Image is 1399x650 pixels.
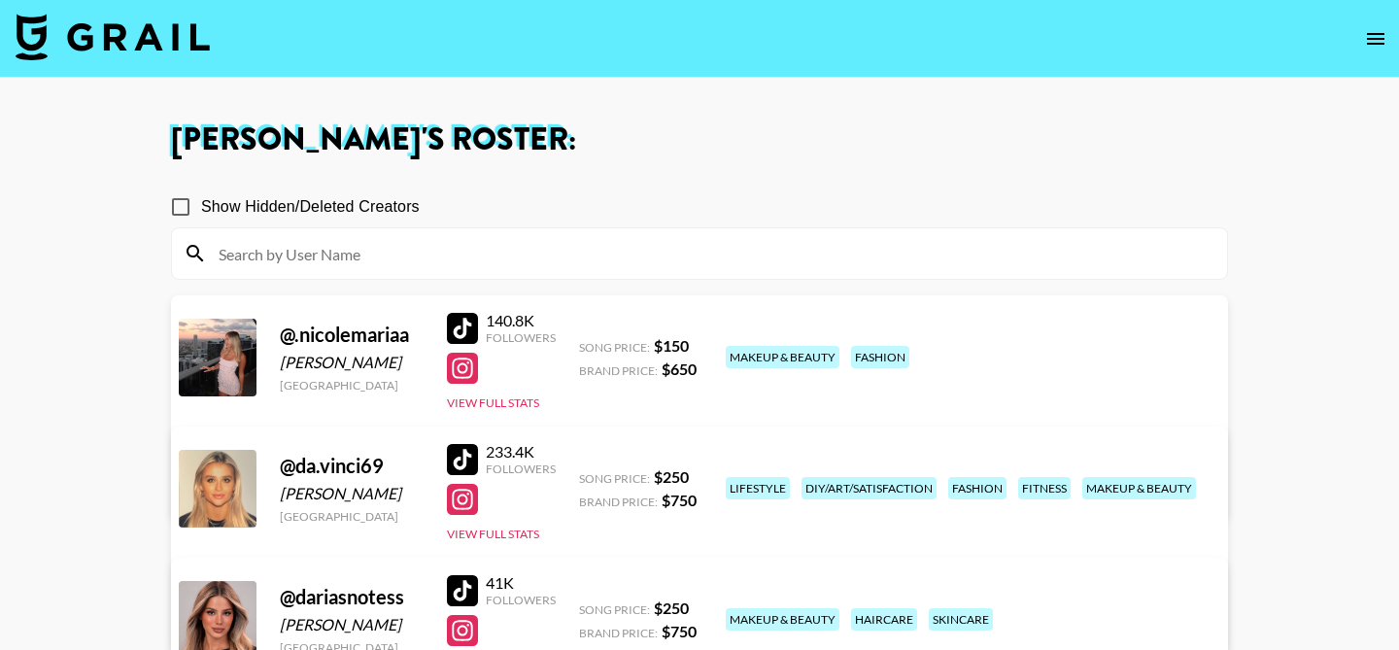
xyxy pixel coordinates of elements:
[662,622,697,640] strong: $ 750
[662,491,697,509] strong: $ 750
[486,573,556,593] div: 41K
[579,495,658,509] span: Brand Price:
[579,340,650,355] span: Song Price:
[280,484,424,503] div: [PERSON_NAME]
[579,471,650,486] span: Song Price:
[726,477,790,499] div: lifestyle
[579,626,658,640] span: Brand Price:
[280,323,424,347] div: @ .nicolemariaa
[1018,477,1071,499] div: fitness
[662,359,697,378] strong: $ 650
[486,330,556,345] div: Followers
[579,363,658,378] span: Brand Price:
[16,14,210,60] img: Grail Talent
[201,195,420,219] span: Show Hidden/Deleted Creators
[802,477,937,499] div: diy/art/satisfaction
[207,238,1215,269] input: Search by User Name
[280,454,424,478] div: @ da.vinci69
[280,378,424,393] div: [GEOGRAPHIC_DATA]
[579,602,650,617] span: Song Price:
[654,467,689,486] strong: $ 250
[486,311,556,330] div: 140.8K
[447,395,539,410] button: View Full Stats
[929,608,993,631] div: skincare
[726,608,839,631] div: makeup & beauty
[486,593,556,607] div: Followers
[654,599,689,617] strong: $ 250
[486,442,556,462] div: 233.4K
[851,346,909,368] div: fashion
[486,462,556,476] div: Followers
[948,477,1007,499] div: fashion
[280,509,424,524] div: [GEOGRAPHIC_DATA]
[171,124,1228,155] h1: [PERSON_NAME] 's Roster:
[726,346,839,368] div: makeup & beauty
[280,615,424,634] div: [PERSON_NAME]
[1082,477,1196,499] div: makeup & beauty
[654,336,689,355] strong: $ 150
[447,527,539,541] button: View Full Stats
[851,608,917,631] div: haircare
[280,585,424,609] div: @ dariasnotess
[280,353,424,372] div: [PERSON_NAME]
[1356,19,1395,58] button: open drawer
